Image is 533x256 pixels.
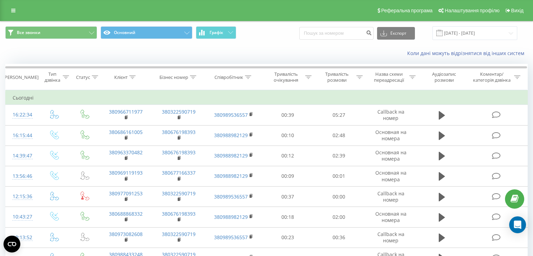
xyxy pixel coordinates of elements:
button: Все звонки [5,26,97,39]
td: 00:01 [313,166,364,186]
a: 380322590719 [162,190,196,197]
div: Клієнт [114,74,128,80]
div: Тривалість розмови [320,71,355,83]
div: Тривалість очікування [269,71,304,83]
a: 380676198393 [162,210,196,217]
button: Open CMP widget [4,236,20,252]
td: 00:12 [262,146,313,166]
td: 02:48 [313,125,364,146]
button: Експорт [377,27,415,40]
span: Налаштування профілю [445,8,499,13]
td: 00:18 [262,207,313,227]
a: 380977091253 [109,190,143,197]
div: Open Intercom Messenger [509,216,526,233]
span: Все звонки [17,30,40,35]
button: Основний [101,26,192,39]
div: 12:15:36 [13,190,31,203]
div: Бізнес номер [159,74,188,80]
a: 380677166337 [162,169,196,176]
div: Тип дзвінка [44,71,61,83]
div: Назва схеми переадресації [371,71,408,83]
td: 00:23 [262,227,313,248]
a: Коли дані можуть відрізнятися вiд інших систем [407,50,528,56]
a: 380686161005 [109,129,143,135]
td: Callback на номер [364,187,417,207]
td: 00:36 [313,227,364,248]
a: 380969119193 [109,169,143,176]
td: 00:00 [313,187,364,207]
a: 380989536557 [214,112,248,118]
div: 13:56:46 [13,169,31,183]
div: [PERSON_NAME] [3,74,39,80]
div: Співробітник [214,74,243,80]
div: Статус [76,74,90,80]
a: 380688868332 [109,210,143,217]
td: Основная на номера [364,125,417,146]
td: Основная на номера [364,146,417,166]
a: 380963370482 [109,149,143,156]
td: 00:37 [262,187,313,207]
td: Сьогодні [6,91,528,105]
a: 380322590719 [162,231,196,237]
a: 380988982129 [214,214,248,220]
div: 16:15:44 [13,129,31,142]
div: 10:13:52 [13,231,31,244]
a: 380988982129 [214,173,248,179]
a: 380973082608 [109,231,143,237]
td: 00:39 [262,105,313,125]
div: 16:22:34 [13,108,31,122]
td: 02:00 [313,207,364,227]
td: 00:10 [262,125,313,146]
a: 380988982129 [214,152,248,159]
span: Графік [210,30,223,35]
td: Callback на номер [364,227,417,248]
td: Callback на номер [364,105,417,125]
td: Основная на номера [364,166,417,186]
td: 02:39 [313,146,364,166]
a: 380988982129 [214,132,248,139]
div: Коментар/категорія дзвінка [471,71,512,83]
span: Вихід [511,8,524,13]
div: Аудіозапис розмови [424,71,465,83]
a: 380989536557 [214,193,248,200]
div: 10:43:27 [13,210,31,224]
div: 14:39:47 [13,149,31,163]
a: 380676198393 [162,129,196,135]
a: 380322590719 [162,108,196,115]
td: Основная на номера [364,207,417,227]
a: 380966711977 [109,108,143,115]
input: Пошук за номером [299,27,374,40]
a: 380989536557 [214,234,248,241]
span: Реферальна програма [381,8,433,13]
td: 00:09 [262,166,313,186]
td: 05:27 [313,105,364,125]
a: 380676198393 [162,149,196,156]
button: Графік [196,26,236,39]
